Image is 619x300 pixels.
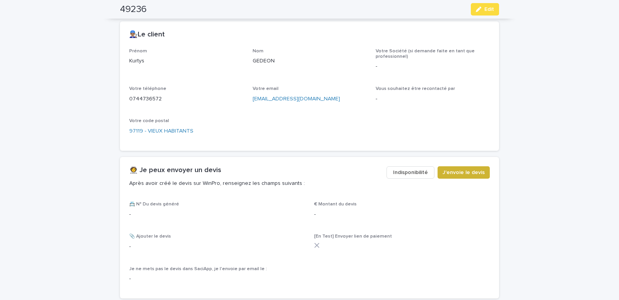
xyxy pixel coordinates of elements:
p: Kurtys [129,57,243,65]
button: Indisponibilité [386,166,434,179]
p: - [129,243,305,251]
span: Je ne mets pas le devis dans SaciApp, je l'envoie par email le : [129,267,267,271]
p: - [129,210,305,219]
p: Après avoir créé le devis sur WinPro, renseignez les champs suivants : [129,180,380,187]
span: 📇 N° Du devis généré [129,202,179,207]
p: - [376,62,490,71]
span: Votre code postal [129,119,169,123]
h2: 49236 [120,4,147,15]
span: [En Test] Envoyer lien de paiement [314,234,392,239]
p: - [314,210,490,219]
p: 0744736572 [129,95,243,103]
h2: 👩‍🚀 Je peux envoyer un devis [129,166,221,175]
p: - [376,95,490,103]
span: J'envoie le devis [443,169,485,176]
span: Indisponibilité [393,169,428,176]
span: 📎 Ajouter le devis [129,234,171,239]
button: J'envoie le devis [438,166,490,179]
h2: 👨🏽‍🔧Le client [129,31,165,39]
span: Edit [484,7,494,12]
span: Prénom [129,49,147,53]
span: Votre Société (si demande faite en tant que professionnel) [376,49,475,59]
span: Votre téléphone [129,86,166,91]
span: € Montant du devis [314,202,357,207]
a: 97119 - VIEUX HABITANTS [129,127,193,135]
p: GEDEON [253,57,367,65]
span: Nom [253,49,263,53]
a: [EMAIL_ADDRESS][DOMAIN_NAME] [253,96,340,102]
span: Votre email [253,86,279,91]
button: Edit [471,3,499,16]
span: Vous souhaitez être recontacté par [376,86,455,91]
p: - [129,275,305,283]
